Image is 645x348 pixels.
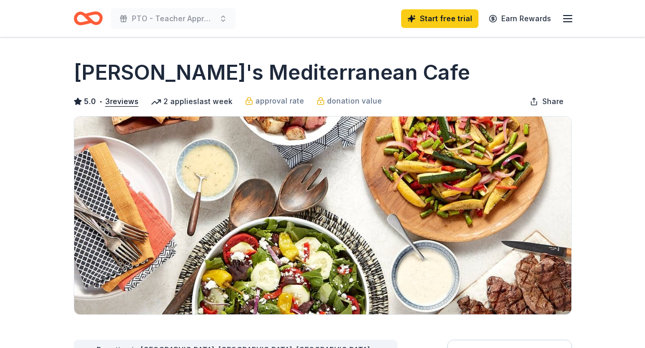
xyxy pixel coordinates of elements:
span: PTO - Teacher Appreciation [132,12,215,25]
span: • [99,97,102,106]
button: PTO - Teacher Appreciation [111,8,236,29]
span: Share [542,95,564,108]
h1: [PERSON_NAME]'s Mediterranean Cafe [74,58,470,87]
a: Home [74,6,103,31]
span: approval rate [255,95,304,107]
span: donation value [327,95,382,107]
div: 2 applies last week [151,95,232,108]
button: Share [522,91,572,112]
button: 3reviews [105,95,139,108]
a: donation value [317,95,382,107]
a: Earn Rewards [483,9,557,28]
a: approval rate [245,95,304,107]
a: Start free trial [401,9,478,28]
img: Image for Taziki's Mediterranean Cafe [74,117,571,314]
span: 5.0 [84,95,96,108]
